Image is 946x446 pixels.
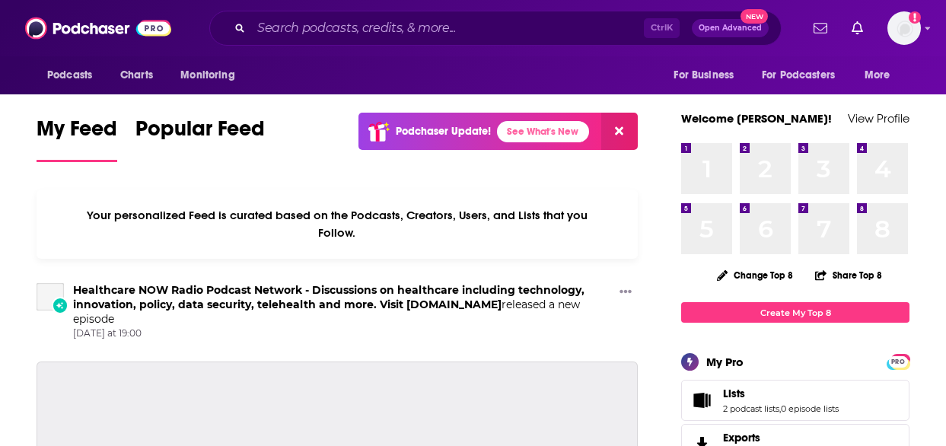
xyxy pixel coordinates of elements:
a: Create My Top 8 [681,302,909,323]
span: Exports [723,431,760,444]
a: View Profile [848,111,909,126]
h3: released a new episode [73,283,613,326]
span: My Feed [37,116,117,151]
p: Podchaser Update! [396,125,491,138]
a: Lists [723,387,839,400]
a: Popular Feed [135,116,265,162]
button: Change Top 8 [708,266,802,285]
span: , [779,403,781,414]
div: New Episode [52,297,68,314]
span: Monitoring [180,65,234,86]
span: For Podcasters [762,65,835,86]
span: Lists [681,380,909,421]
a: Show notifications dropdown [846,15,869,41]
span: Logged in as aridings [887,11,921,45]
a: Welcome [PERSON_NAME]! [681,111,832,126]
button: open menu [663,61,753,90]
a: PRO [889,355,907,367]
a: 0 episode lists [781,403,839,414]
svg: Add a profile image [909,11,921,24]
span: For Business [674,65,734,86]
span: Podcasts [47,65,92,86]
a: Lists [686,390,717,411]
button: open menu [752,61,857,90]
span: Open Advanced [699,24,762,32]
a: See What's New [497,121,589,142]
button: Show More Button [613,283,638,302]
span: More [865,65,890,86]
span: New [741,9,768,24]
div: Search podcasts, credits, & more... [209,11,782,46]
img: Podchaser - Follow, Share and Rate Podcasts [25,14,171,43]
div: Your personalized Feed is curated based on the Podcasts, Creators, Users, and Lists that you Follow. [37,190,638,259]
a: Healthcare NOW Radio Podcast Network - Discussions on healthcare including technology, innovation... [73,283,584,311]
a: My Feed [37,116,117,162]
input: Search podcasts, credits, & more... [251,16,644,40]
button: Open AdvancedNew [692,19,769,37]
span: PRO [889,356,907,368]
span: Charts [120,65,153,86]
button: open menu [854,61,909,90]
span: Popular Feed [135,116,265,151]
span: Ctrl K [644,18,680,38]
span: Lists [723,387,745,400]
button: Show profile menu [887,11,921,45]
button: Share Top 8 [814,260,883,290]
button: open menu [170,61,254,90]
div: My Pro [706,355,744,369]
a: Show notifications dropdown [807,15,833,41]
span: [DATE] at 19:00 [73,327,613,340]
button: open menu [37,61,112,90]
a: 2 podcast lists [723,403,779,414]
a: Charts [110,61,162,90]
a: Healthcare NOW Radio Podcast Network - Discussions on healthcare including technology, innovation... [37,283,64,311]
img: User Profile [887,11,921,45]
